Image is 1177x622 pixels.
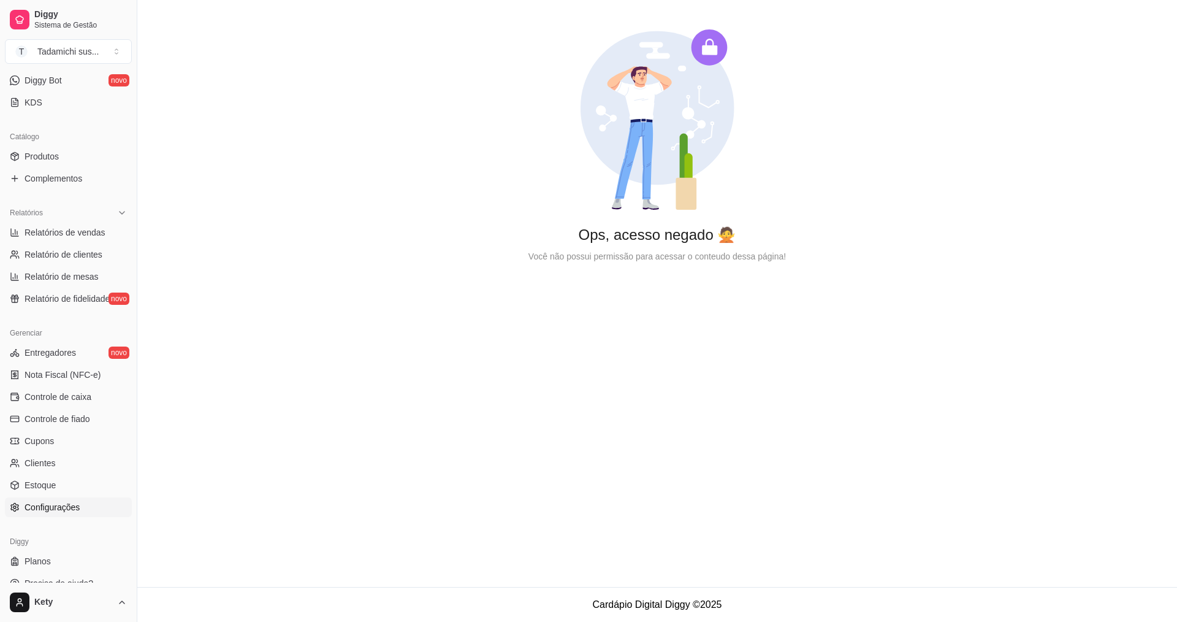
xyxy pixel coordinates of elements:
[5,93,132,112] a: KDS
[15,45,28,58] span: T
[157,225,1157,245] div: Ops, acesso negado 🙅
[10,208,43,218] span: Relatórios
[5,588,132,617] button: Kety
[34,597,112,608] span: Kety
[5,453,132,473] a: Clientes
[5,245,132,264] a: Relatório de clientes
[25,501,80,513] span: Configurações
[25,150,59,163] span: Produtos
[5,5,132,34] a: DiggySistema de Gestão
[5,409,132,429] a: Controle de fiado
[5,267,132,286] a: Relatório de mesas
[137,587,1177,622] footer: Cardápio Digital Diggy © 2025
[5,343,132,363] a: Entregadoresnovo
[25,435,54,447] span: Cupons
[5,127,132,147] div: Catálogo
[25,248,102,261] span: Relatório de clientes
[34,9,127,20] span: Diggy
[5,39,132,64] button: Select a team
[25,74,62,86] span: Diggy Bot
[25,555,51,567] span: Planos
[5,387,132,407] a: Controle de caixa
[5,551,132,571] a: Planos
[25,96,42,109] span: KDS
[34,20,127,30] span: Sistema de Gestão
[5,574,132,593] a: Precisa de ajuda?
[25,172,82,185] span: Complementos
[5,475,132,495] a: Estoque
[37,45,99,58] div: Tadamichi sus ...
[25,369,101,381] span: Nota Fiscal (NFC-e)
[5,532,132,551] div: Diggy
[5,71,132,90] a: Diggy Botnovo
[25,457,56,469] span: Clientes
[5,289,132,309] a: Relatório de fidelidadenovo
[25,391,91,403] span: Controle de caixa
[5,323,132,343] div: Gerenciar
[5,497,132,517] a: Configurações
[25,413,90,425] span: Controle de fiado
[5,147,132,166] a: Produtos
[25,271,99,283] span: Relatório de mesas
[5,365,132,385] a: Nota Fiscal (NFC-e)
[25,347,76,359] span: Entregadores
[25,577,93,589] span: Precisa de ajuda?
[25,479,56,491] span: Estoque
[25,293,110,305] span: Relatório de fidelidade
[5,169,132,188] a: Complementos
[5,223,132,242] a: Relatórios de vendas
[25,226,105,239] span: Relatórios de vendas
[157,250,1157,263] div: Você não possui permissão para acessar o conteudo dessa página!
[5,431,132,451] a: Cupons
